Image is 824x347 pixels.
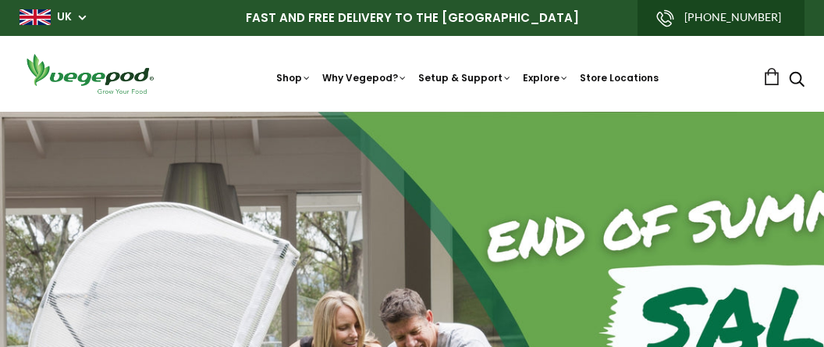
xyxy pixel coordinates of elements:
[57,9,72,25] a: UK
[322,71,407,84] a: Why Vegepod?
[20,52,160,96] img: Vegepod
[276,71,311,84] a: Shop
[580,71,659,84] a: Store Locations
[789,73,804,89] a: Search
[20,9,51,25] img: gb_large.png
[418,71,512,84] a: Setup & Support
[523,71,569,84] a: Explore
